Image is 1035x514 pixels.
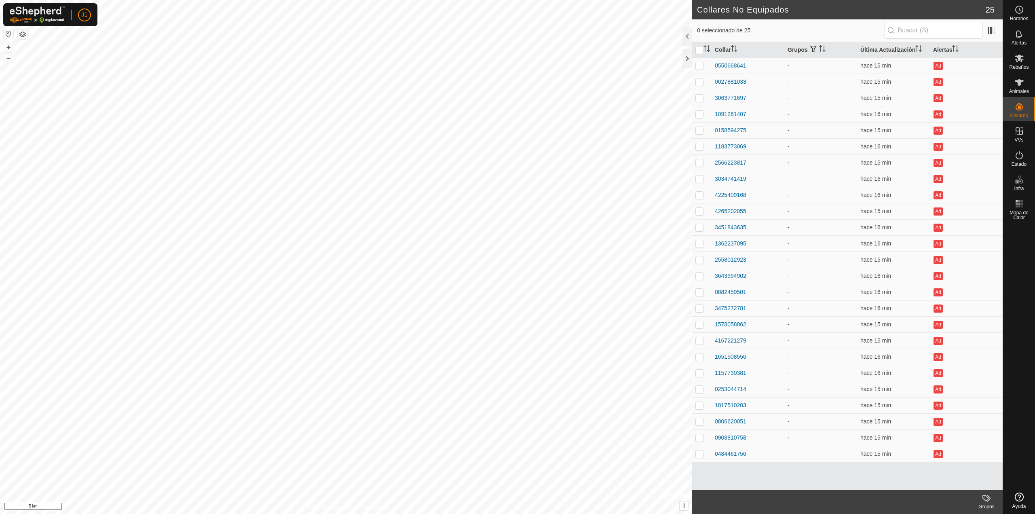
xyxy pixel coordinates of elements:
[784,381,857,397] td: -
[715,207,746,216] div: 4265202055
[934,94,942,102] button: Ad
[934,402,942,410] button: Ad
[934,305,942,313] button: Ad
[784,429,857,446] td: -
[952,47,959,53] p-sorticon: Activar para ordenar
[860,159,891,166] span: 4 oct 2025, 2:34
[784,203,857,219] td: -
[860,62,891,69] span: 4 oct 2025, 2:34
[715,320,746,329] div: 1578058862
[715,126,746,135] div: 0158594275
[715,223,746,232] div: 3451843635
[715,288,746,296] div: 0882459501
[934,175,942,183] button: Ad
[683,502,685,509] span: i
[934,256,942,264] button: Ad
[784,349,857,365] td: -
[860,337,891,344] span: 4 oct 2025, 2:34
[860,305,891,311] span: 4 oct 2025, 2:33
[784,316,857,332] td: -
[860,402,891,408] span: 4 oct 2025, 2:34
[82,11,88,19] span: J1
[860,111,891,117] span: 4 oct 2025, 2:34
[784,57,857,74] td: -
[860,370,891,376] span: 4 oct 2025, 2:34
[715,434,746,442] div: 0908810758
[860,418,891,425] span: 4 oct 2025, 2:34
[361,503,388,511] a: Contáctenos
[819,47,826,53] p-sorticon: Activar para ordenar
[934,240,942,248] button: Ad
[715,256,746,264] div: 2558012923
[860,386,891,392] span: 4 oct 2025, 2:34
[860,78,891,85] span: 4 oct 2025, 2:34
[934,418,942,426] button: Ad
[4,42,13,52] button: +
[715,61,746,70] div: 0550668641
[860,451,891,457] span: 4 oct 2025, 2:34
[18,30,27,39] button: Capas del Mapa
[1014,186,1024,191] span: Infra
[784,42,857,58] th: Grupos
[1010,113,1028,118] span: Collares
[860,143,891,150] span: 4 oct 2025, 2:34
[860,321,891,328] span: 4 oct 2025, 2:34
[986,4,995,16] span: 25
[934,369,942,377] button: Ad
[715,175,746,183] div: 3034741419
[4,53,13,63] button: –
[934,78,942,86] button: Ad
[970,503,1003,510] div: Grupos
[934,207,942,216] button: Ad
[712,42,784,58] th: Collar
[304,503,351,511] a: Política de Privacidad
[784,171,857,187] td: -
[860,192,891,198] span: 4 oct 2025, 2:33
[1003,489,1035,512] a: Ayuda
[715,94,746,102] div: 3063771697
[1010,16,1028,21] span: Horarios
[715,142,746,151] div: 1183773069
[934,143,942,151] button: Ad
[784,219,857,235] td: -
[860,176,891,182] span: 4 oct 2025, 2:34
[934,224,942,232] button: Ad
[784,106,857,122] td: -
[934,385,942,393] button: Ad
[784,90,857,106] td: -
[697,5,986,15] h2: Collares No Equipados
[784,284,857,300] td: -
[860,289,891,295] span: 4 oct 2025, 2:33
[715,401,746,410] div: 1817510203
[715,191,746,199] div: 4225409168
[784,122,857,138] td: -
[860,256,891,263] span: 4 oct 2025, 2:34
[930,42,1003,58] th: Alertas
[1009,89,1029,94] span: Animales
[784,300,857,316] td: -
[715,239,746,248] div: 1362237095
[860,208,891,214] span: 4 oct 2025, 2:34
[934,159,942,167] button: Ad
[715,304,746,313] div: 3475272781
[4,29,13,39] button: Restablecer Mapa
[784,268,857,284] td: -
[784,332,857,349] td: -
[934,434,942,442] button: Ad
[1012,162,1027,167] span: Estado
[860,434,891,441] span: 4 oct 2025, 2:34
[860,127,891,133] span: 4 oct 2025, 2:34
[934,321,942,329] button: Ad
[715,159,746,167] div: 2566223817
[784,154,857,171] td: -
[715,78,746,86] div: 0027881033
[784,187,857,203] td: -
[697,26,885,35] span: 0 seleccionado de 25
[1014,137,1023,142] span: VVs
[784,252,857,268] td: -
[731,47,737,53] p-sorticon: Activar para ordenar
[784,446,857,462] td: -
[784,74,857,90] td: -
[784,397,857,413] td: -
[1005,210,1033,220] span: Mapa de Calor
